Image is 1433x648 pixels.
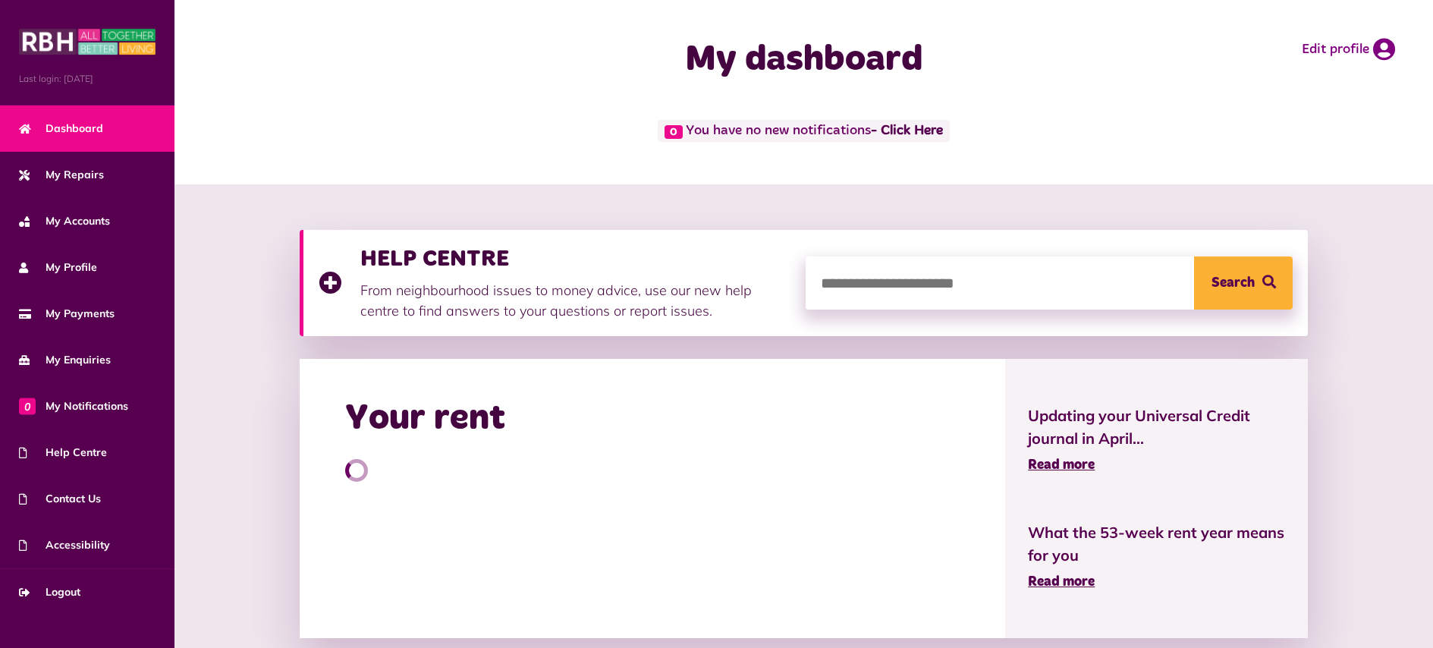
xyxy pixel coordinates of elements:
span: My Repairs [19,167,104,183]
span: My Payments [19,306,115,322]
span: Read more [1028,458,1095,472]
span: Accessibility [19,537,110,553]
span: My Profile [19,260,97,275]
span: Updating your Universal Credit journal in April... [1028,404,1285,450]
img: MyRBH [19,27,156,57]
span: 0 [19,398,36,414]
span: You have no new notifications [658,120,950,142]
span: Help Centre [19,445,107,461]
span: Contact Us [19,491,101,507]
span: Dashboard [19,121,103,137]
span: My Accounts [19,213,110,229]
span: Last login: [DATE] [19,72,156,86]
span: 0 [665,125,683,139]
span: My Notifications [19,398,128,414]
h1: My dashboard [504,38,1104,82]
span: Read more [1028,575,1095,589]
span: What the 53-week rent year means for you [1028,521,1285,567]
span: Search [1211,256,1255,310]
span: My Enquiries [19,352,111,368]
a: Edit profile [1302,38,1395,61]
a: Updating your Universal Credit journal in April... Read more [1028,404,1285,476]
span: Logout [19,584,80,600]
a: What the 53-week rent year means for you Read more [1028,521,1285,593]
h2: Your rent [345,397,505,441]
h3: HELP CENTRE [360,245,790,272]
a: - Click Here [871,124,943,138]
button: Search [1194,256,1293,310]
p: From neighbourhood issues to money advice, use our new help centre to find answers to your questi... [360,280,790,321]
